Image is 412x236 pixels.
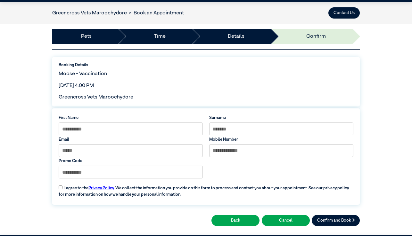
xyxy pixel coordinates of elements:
a: Greencross Vets Maroochydore [52,11,127,16]
label: Mobile Number [209,137,353,143]
span: Greencross Vets Maroochydore [59,95,133,100]
label: Promo Code [59,158,203,164]
button: Cancel [262,215,310,226]
label: Surname [209,115,353,121]
a: Time [154,33,166,40]
button: Contact Us [328,7,360,19]
a: Pets [81,33,92,40]
label: I agree to the . We collect the information you provide on this form to process and contact you a... [55,181,356,198]
li: Book an Appointment [127,9,184,17]
label: First Name [59,115,203,121]
nav: breadcrumb [52,9,184,17]
label: Email [59,137,203,143]
button: Confirm and Book [312,215,360,226]
span: Moose - Vaccination [59,71,107,76]
label: Booking Details [59,62,353,68]
a: Details [228,33,244,40]
span: [DATE] 4:00 PM [59,83,94,88]
button: Back [211,215,260,226]
a: Privacy Policy [88,186,114,190]
input: I agree to thePrivacy Policy. We collect the information you provide on this form to process and ... [59,185,62,189]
